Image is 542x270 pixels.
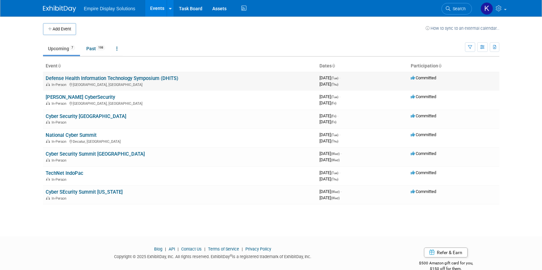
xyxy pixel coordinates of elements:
span: 7 [69,45,75,50]
img: In-Person Event [46,196,50,200]
span: Committed [411,170,436,175]
span: Search [450,6,466,11]
span: (Thu) [331,83,338,86]
span: (Tue) [331,133,338,137]
span: | [176,247,180,251]
span: - [339,170,340,175]
span: In-Person [52,158,68,163]
a: How to sync to an external calendar... [426,26,499,31]
div: [GEOGRAPHIC_DATA], [GEOGRAPHIC_DATA] [46,82,314,87]
a: Past198 [81,42,110,55]
span: (Fri) [331,114,336,118]
div: Copyright © 2025 ExhibitDay, Inc. All rights reserved. ExhibitDay is a registered trademark of Ex... [43,252,383,260]
img: In-Person Event [46,101,50,105]
span: Committed [411,75,436,80]
span: Committed [411,113,436,118]
span: Committed [411,132,436,137]
span: | [203,247,207,251]
span: (Tue) [331,95,338,99]
a: Sort by Start Date [332,63,335,68]
span: In-Person [52,196,68,201]
th: Event [43,60,317,72]
span: Committed [411,189,436,194]
span: [DATE] [319,138,338,143]
span: (Wed) [331,190,340,194]
a: National Cyber Summit [46,132,97,138]
a: Blog [154,247,162,251]
img: In-Person Event [46,120,50,124]
img: ExhibitDay [43,6,76,12]
a: Defense Health Information Technology Symposium (DHITS) [46,75,178,81]
span: [DATE] [319,151,342,156]
div: Decatur, [GEOGRAPHIC_DATA] [46,138,314,144]
span: In-Person [52,83,68,87]
span: [DATE] [319,189,342,194]
th: Participation [408,60,499,72]
a: Refer & Earn [424,248,468,257]
span: [DATE] [319,195,340,200]
a: Terms of Service [208,247,239,251]
a: TechNet IndoPac [46,170,83,176]
a: Sort by Event Name [58,63,61,68]
span: [DATE] [319,82,338,87]
span: 198 [96,45,105,50]
span: In-Person [52,139,68,144]
span: (Wed) [331,196,340,200]
span: (Wed) [331,158,340,162]
span: (Fri) [331,120,336,124]
img: In-Person Event [46,158,50,162]
span: [DATE] [319,132,340,137]
span: Committed [411,151,436,156]
span: [DATE] [319,176,338,181]
a: API [169,247,175,251]
a: Cyber Security [GEOGRAPHIC_DATA] [46,113,126,119]
button: Add Event [43,23,76,35]
span: - [339,75,340,80]
span: - [341,151,342,156]
span: [DATE] [319,113,338,118]
span: [DATE] [319,100,336,105]
span: [DATE] [319,170,340,175]
span: - [339,94,340,99]
span: [DATE] [319,94,340,99]
img: In-Person Event [46,83,50,86]
a: Sort by Participation Type [438,63,441,68]
span: (Thu) [331,139,338,143]
span: | [163,247,168,251]
span: (Tue) [331,171,338,175]
span: (Tue) [331,76,338,80]
span: | [240,247,244,251]
sup: ® [230,254,232,257]
th: Dates [317,60,408,72]
span: In-Person [52,177,68,182]
span: Committed [411,94,436,99]
span: [DATE] [319,157,340,162]
img: Katelyn Hurlock [480,2,493,15]
a: Cyber SEcurity Summit [US_STATE] [46,189,123,195]
span: (Wed) [331,152,340,156]
a: Privacy Policy [245,247,271,251]
span: [DATE] [319,75,340,80]
span: - [341,189,342,194]
img: In-Person Event [46,139,50,143]
a: Contact Us [181,247,202,251]
span: In-Person [52,120,68,125]
span: - [337,113,338,118]
a: Cyber Security Summit [GEOGRAPHIC_DATA] [46,151,145,157]
div: [GEOGRAPHIC_DATA], [GEOGRAPHIC_DATA] [46,100,314,106]
span: (Fri) [331,101,336,105]
span: Empire Display Solutions [84,6,136,11]
a: Search [441,3,472,15]
span: - [339,132,340,137]
span: [DATE] [319,119,336,124]
span: In-Person [52,101,68,106]
a: [PERSON_NAME] CyberSecurity [46,94,115,100]
img: In-Person Event [46,177,50,181]
a: Upcoming7 [43,42,80,55]
span: (Thu) [331,177,338,181]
